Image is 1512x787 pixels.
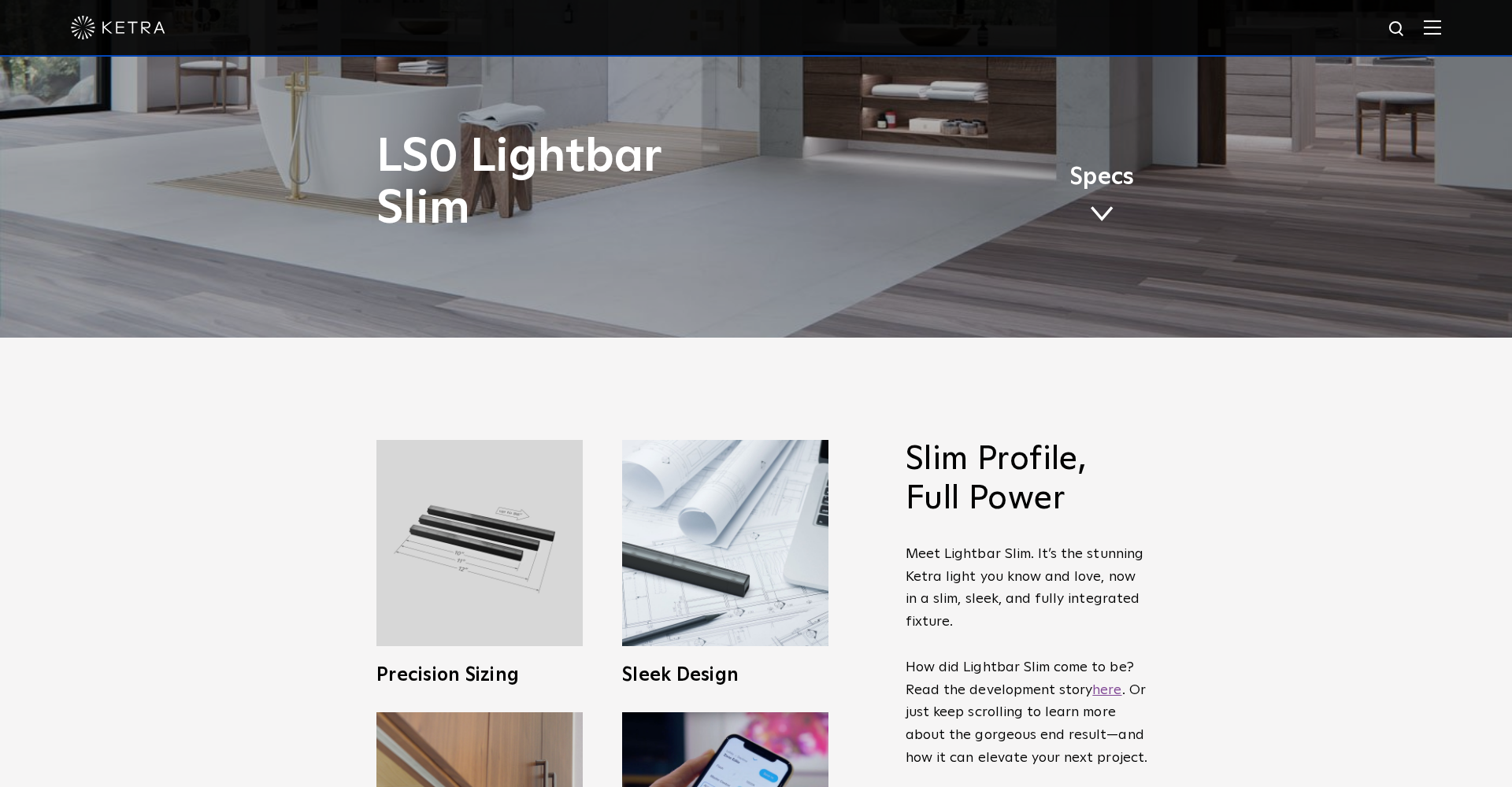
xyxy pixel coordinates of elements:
a: here [1092,683,1121,697]
img: ketra-logo-2019-white [71,16,165,39]
img: L30_SlimProfile [622,440,828,646]
h1: LS0 Lightbar Slim [376,131,821,235]
img: search icon [1388,20,1407,39]
img: Hamburger%20Nav.svg [1424,20,1441,35]
p: Meet Lightbar Slim. It’s the stunning Ketra light you know and love, now in a slim, sleek, and fu... [906,543,1150,770]
h2: Slim Profile, Full Power [906,440,1150,519]
span: Specs [1069,166,1134,189]
img: L30_Custom_Length_Black-2 [376,440,583,646]
h3: Precision Sizing [376,666,583,685]
a: Specs [1069,166,1134,227]
h3: Sleek Design [622,666,828,685]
